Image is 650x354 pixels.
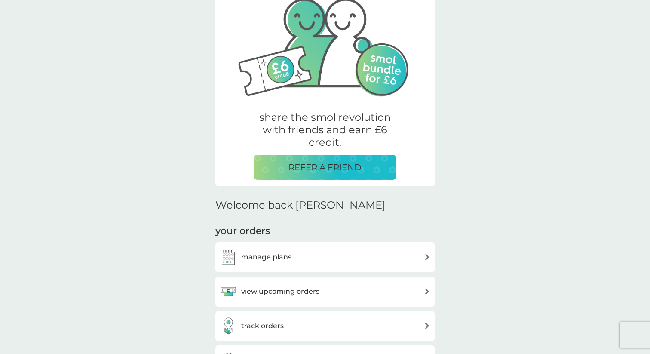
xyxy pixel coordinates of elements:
[254,155,396,180] button: REFER A FRIEND
[241,286,319,297] h3: view upcoming orders
[215,225,270,238] h3: your orders
[254,111,396,148] p: share the smol revolution with friends and earn £6 credit.
[424,254,430,260] img: arrow right
[241,320,284,332] h3: track orders
[288,160,362,174] p: REFER A FRIEND
[215,199,386,212] h2: Welcome back [PERSON_NAME]
[424,288,430,295] img: arrow right
[241,252,291,263] h3: manage plans
[424,323,430,329] img: arrow right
